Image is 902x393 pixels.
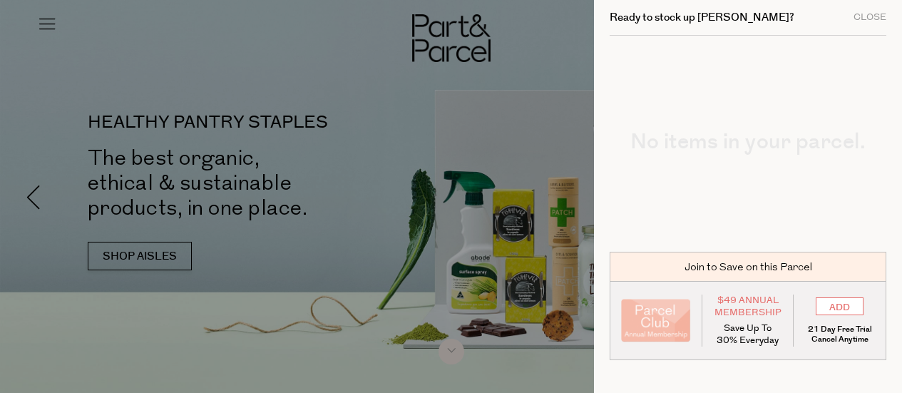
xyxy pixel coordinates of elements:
[713,322,783,347] p: Save Up To 30% Everyday
[816,297,863,315] input: ADD
[610,131,886,153] h2: No items in your parcel.
[804,325,875,344] p: 21 Day Free Trial Cancel Anytime
[610,252,886,282] div: Join to Save on this Parcel
[854,13,886,22] div: Close
[713,295,783,319] span: $49 Annual Membership
[610,12,794,23] h2: Ready to stock up [PERSON_NAME]?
